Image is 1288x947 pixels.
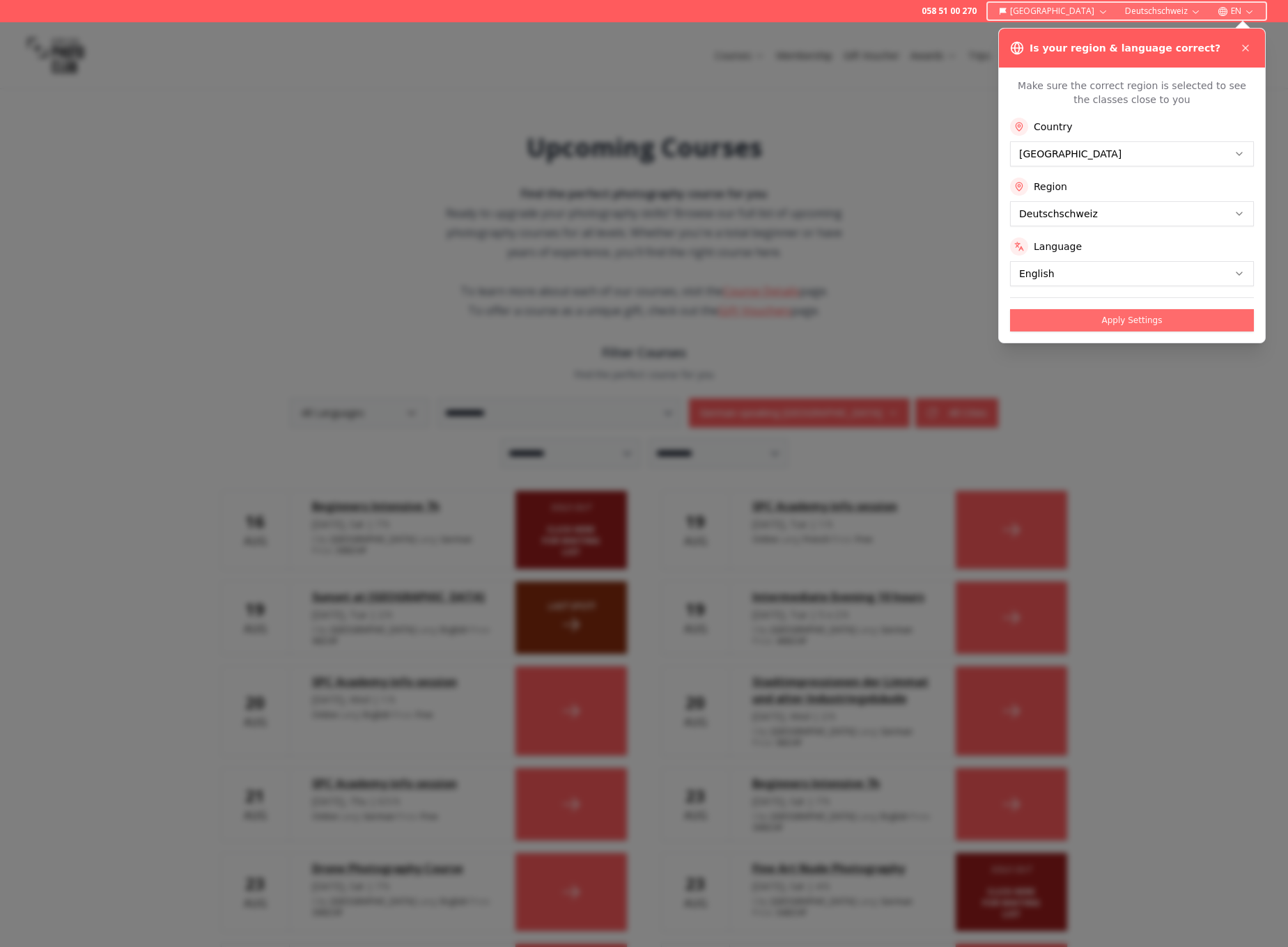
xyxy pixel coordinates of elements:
[1034,120,1073,134] label: Country
[1030,41,1220,55] h3: Is your region & language correct?
[922,6,977,17] a: 058 51 00 270
[993,3,1114,19] button: [GEOGRAPHIC_DATA]
[1010,79,1254,107] p: Make sure the correct region is selected to see the classes close to you
[1034,180,1067,194] label: Region
[1010,309,1254,331] button: Apply Settings
[1119,3,1206,19] button: Deutschschweiz
[1212,3,1260,19] button: EN
[1034,240,1082,253] label: Language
